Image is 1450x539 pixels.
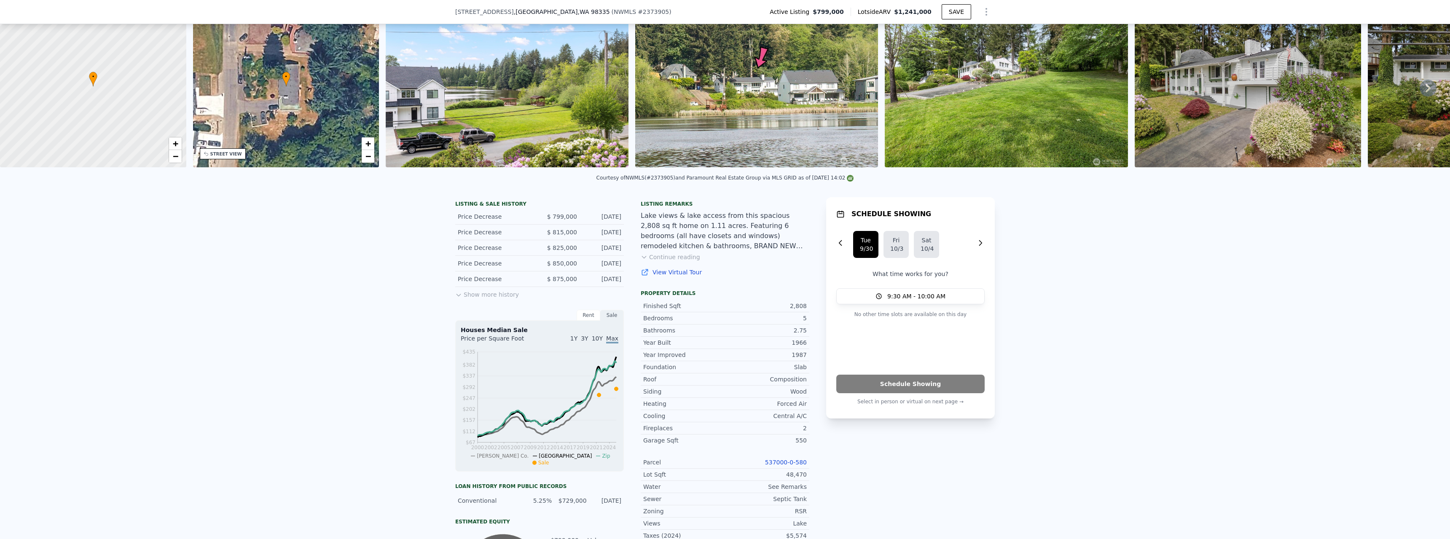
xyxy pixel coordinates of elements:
[458,259,533,268] div: Price Decrease
[890,236,902,244] div: Fri
[365,151,371,161] span: −
[386,5,628,167] img: Sale: 149621507 Parcel: 100847728
[978,3,995,20] button: Show Options
[511,445,524,451] tspan: 2007
[725,519,807,528] div: Lake
[455,518,624,525] div: Estimated Equity
[89,72,97,86] div: •
[462,373,475,379] tspan: $337
[643,351,725,359] div: Year Improved
[462,362,475,368] tspan: $382
[584,275,621,283] div: [DATE]
[858,8,894,16] span: Lotside ARV
[643,387,725,396] div: Siding
[641,253,700,261] button: Continue reading
[584,228,621,236] div: [DATE]
[455,483,624,490] div: Loan history from public records
[169,150,182,163] a: Zoom out
[725,338,807,347] div: 1966
[643,412,725,420] div: Cooling
[725,507,807,515] div: RSR
[725,326,807,335] div: 2.75
[643,483,725,491] div: Water
[596,175,854,181] div: Courtesy of NWMLS (#2373905) and Paramount Real Estate Group via MLS GRID as of [DATE] 14:02
[883,231,909,258] button: Fri10/3
[584,259,621,268] div: [DATE]
[547,276,577,282] span: $ 875,000
[458,275,533,283] div: Price Decrease
[600,310,624,321] div: Sale
[590,445,603,451] tspan: 2021
[836,270,985,278] p: What time works for you?
[462,406,475,412] tspan: $202
[462,429,475,434] tspan: $112
[643,314,725,322] div: Bedrooms
[462,384,475,390] tspan: $292
[725,400,807,408] div: Forced Air
[538,460,549,466] span: Sale
[557,496,586,505] div: $729,000
[458,244,533,252] div: Price Decrease
[172,151,178,161] span: −
[635,5,878,167] img: Sale: 149621507 Parcel: 100847728
[455,8,514,16] span: [STREET_ADDRESS]
[458,228,533,236] div: Price Decrease
[641,290,809,297] div: Property details
[725,363,807,371] div: Slab
[725,483,807,491] div: See Remarks
[577,445,590,451] tspan: 2019
[547,229,577,236] span: $ 815,000
[462,417,475,423] tspan: $157
[524,445,537,451] tspan: 2009
[592,496,621,505] div: [DATE]
[641,211,809,251] div: Lake views & lake access from this spacious 2,808 sq ft home on 1.11 acres. Featuring 6 bedrooms ...
[550,445,563,451] tspan: 2014
[643,338,725,347] div: Year Built
[836,397,985,407] p: Select in person or virtual on next page →
[466,440,475,445] tspan: $67
[725,351,807,359] div: 1987
[725,412,807,420] div: Central A/C
[89,73,97,80] span: •
[643,507,725,515] div: Zoning
[458,212,533,221] div: Price Decrease
[462,349,475,355] tspan: $435
[638,8,669,15] span: # 2373905
[643,363,725,371] div: Foundation
[836,375,985,393] button: Schedule Showing
[603,445,616,451] tspan: 2024
[514,8,610,16] span: , [GEOGRAPHIC_DATA]
[643,436,725,445] div: Garage Sqft
[725,495,807,503] div: Septic Tank
[365,138,371,149] span: +
[860,244,872,253] div: 9/30
[813,8,844,16] span: $799,000
[836,288,985,304] button: 9:30 AM - 10:00 AM
[725,302,807,310] div: 2,808
[282,73,290,80] span: •
[282,72,290,86] div: •
[836,309,985,319] p: No other time slots are available on this day
[477,453,529,459] span: [PERSON_NAME] Co.
[172,138,178,149] span: +
[847,175,854,182] img: NWMLS Logo
[547,244,577,251] span: $ 825,000
[643,458,725,467] div: Parcel
[564,445,577,451] tspan: 2017
[570,335,577,342] span: 1Y
[462,395,475,401] tspan: $247
[942,4,971,19] button: SAVE
[461,326,618,334] div: Houses Median Sale
[497,445,510,451] tspan: 2005
[890,244,902,253] div: 10/3
[725,470,807,479] div: 48,470
[584,244,621,252] div: [DATE]
[539,453,592,459] span: [GEOGRAPHIC_DATA]
[614,8,636,15] span: NWMLS
[362,137,374,150] a: Zoom in
[914,231,939,258] button: Sat10/4
[458,496,517,505] div: Conventional
[581,335,588,342] span: 3Y
[887,292,945,300] span: 9:30 AM - 10:00 AM
[1135,5,1361,167] img: Sale: 149621507 Parcel: 100847728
